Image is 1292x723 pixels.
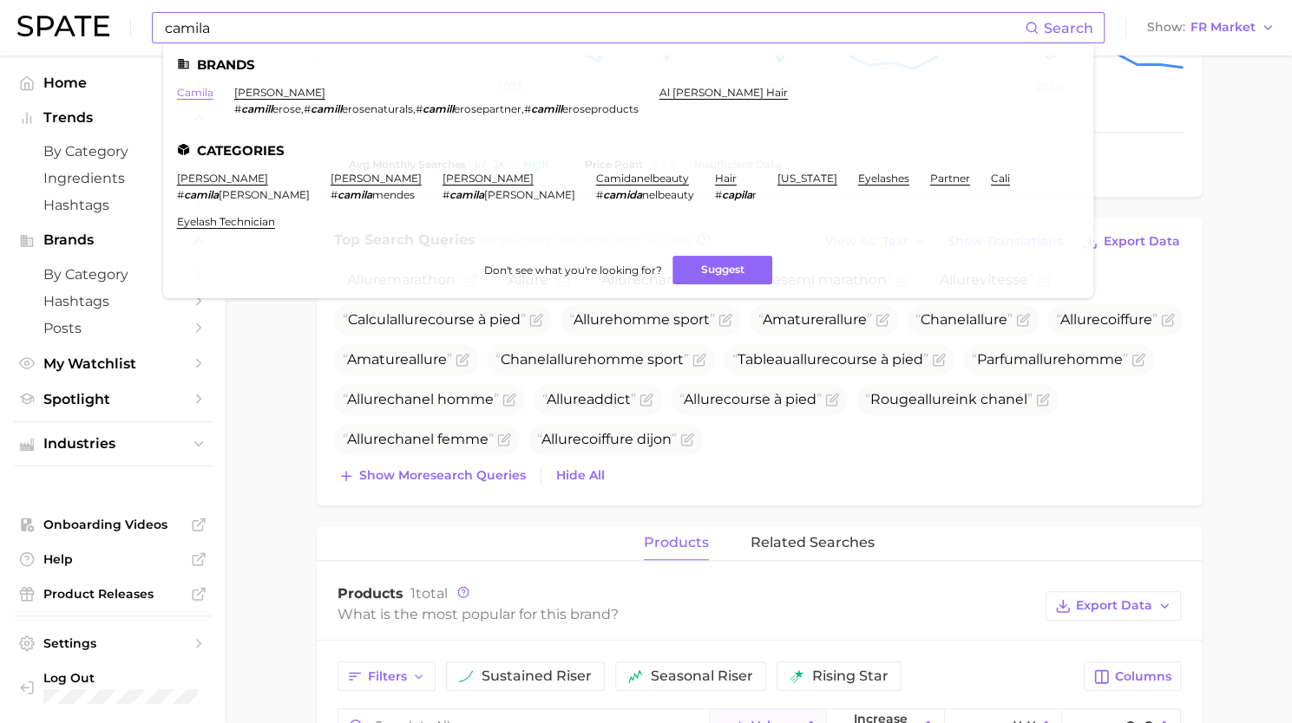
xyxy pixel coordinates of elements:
[1131,353,1145,367] button: Flag as miscategorized or irrelevant
[234,102,639,115] div: , , ,
[416,102,423,115] span: #
[14,227,212,253] button: Brands
[524,102,531,115] span: #
[574,311,613,328] span: Allure
[163,13,1025,42] input: Search here for a brand, industry, or ingredient
[14,546,212,572] a: Help
[177,188,184,201] span: #
[343,391,499,407] span: chanel homme
[542,391,636,407] span: addict
[14,192,212,218] a: Hashtags
[17,16,109,36] img: SPATE
[672,256,772,284] button: Suggest
[338,602,1037,626] div: What is the most popular for this brand?
[43,170,182,186] span: Ingredients
[1104,234,1180,249] span: Export Data
[43,670,198,686] span: Log Out
[751,535,875,550] span: related searches
[562,102,639,115] span: eroseproducts
[692,353,706,367] button: Flag as miscategorized or irrelevant
[459,669,473,683] img: sustained riser
[390,311,428,328] span: allure
[241,102,272,115] em: camill
[495,351,689,368] span: Chanel homme sport
[917,391,955,407] span: allure
[368,669,407,684] span: Filters
[829,311,867,328] span: allure
[177,172,268,185] a: [PERSON_NAME]
[14,261,212,288] a: by Category
[865,391,1033,407] span: Rouge ink chanel
[454,102,521,115] span: erosepartner
[311,102,342,115] em: camill
[812,669,889,683] span: rising star
[304,102,311,115] span: #
[359,468,526,483] span: Show more search queries
[14,165,212,192] a: Ingredients
[482,669,592,683] span: sustained riser
[14,69,212,96] a: Home
[752,188,757,201] span: r
[43,391,182,407] span: Spotlight
[43,586,182,602] span: Product Releases
[825,393,839,407] button: Flag as miscategorized or irrelevant
[549,351,587,368] span: allure
[443,172,534,185] a: [PERSON_NAME]
[930,172,970,185] a: partner
[497,433,511,446] button: Flag as miscategorized or irrelevant
[680,433,694,446] button: Flag as miscategorized or irrelevant
[14,138,212,165] a: by Category
[14,581,212,607] a: Product Releases
[43,355,182,372] span: My Watchlist
[43,110,182,126] span: Trends
[334,464,530,488] button: Show moresearch queries
[732,351,928,368] span: Tableau course à pied
[547,391,587,407] span: Allure
[14,386,212,413] a: Spotlight
[1190,23,1256,32] span: FR Market
[347,391,387,407] span: Allure
[541,431,581,447] span: Allure
[502,393,516,407] button: Flag as miscategorized or irrelevant
[758,311,872,328] span: Amaturer
[234,86,325,99] a: [PERSON_NAME]
[569,311,715,328] span: homme sport
[14,288,212,315] a: Hashtags
[876,313,889,327] button: Flag as miscategorized or irrelevant
[1078,230,1184,254] button: Export Data
[792,351,830,368] span: allure
[537,431,677,447] span: coiffure dijon
[14,315,212,342] a: Posts
[715,172,737,185] a: hair
[1084,661,1180,691] button: Columns
[177,215,275,228] a: eyelash technician
[456,353,469,367] button: Flag as miscategorized or irrelevant
[410,585,448,602] span: total
[14,511,212,537] a: Onboarding Videos
[43,551,182,567] span: Help
[331,188,338,201] span: #
[1161,313,1175,327] button: Flag as miscategorized or irrelevant
[484,188,575,201] span: [PERSON_NAME]
[177,57,1079,72] li: Brands
[343,311,526,328] span: Calcul course à pied
[790,669,803,683] img: rising star
[14,665,212,709] a: Log out. Currently logged in with e-mail marwat@spate.nyc.
[529,313,543,327] button: Flag as miscategorized or irrelevant
[43,517,182,532] span: Onboarding Videos
[14,431,212,457] button: Industries
[1056,311,1158,328] span: coiffure
[343,351,452,368] span: Amature
[556,468,605,483] span: Hide All
[858,172,909,185] a: eyelashes
[14,630,212,656] a: Settings
[969,311,1007,328] span: allure
[932,353,946,367] button: Flag as miscategorized or irrelevant
[684,391,724,407] span: Allure
[1036,393,1050,407] button: Flag as miscategorized or irrelevant
[343,431,494,447] span: chanel femme
[423,102,454,115] em: camill
[43,232,182,248] span: Brands
[915,311,1013,328] span: Chanel
[603,188,642,201] em: camida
